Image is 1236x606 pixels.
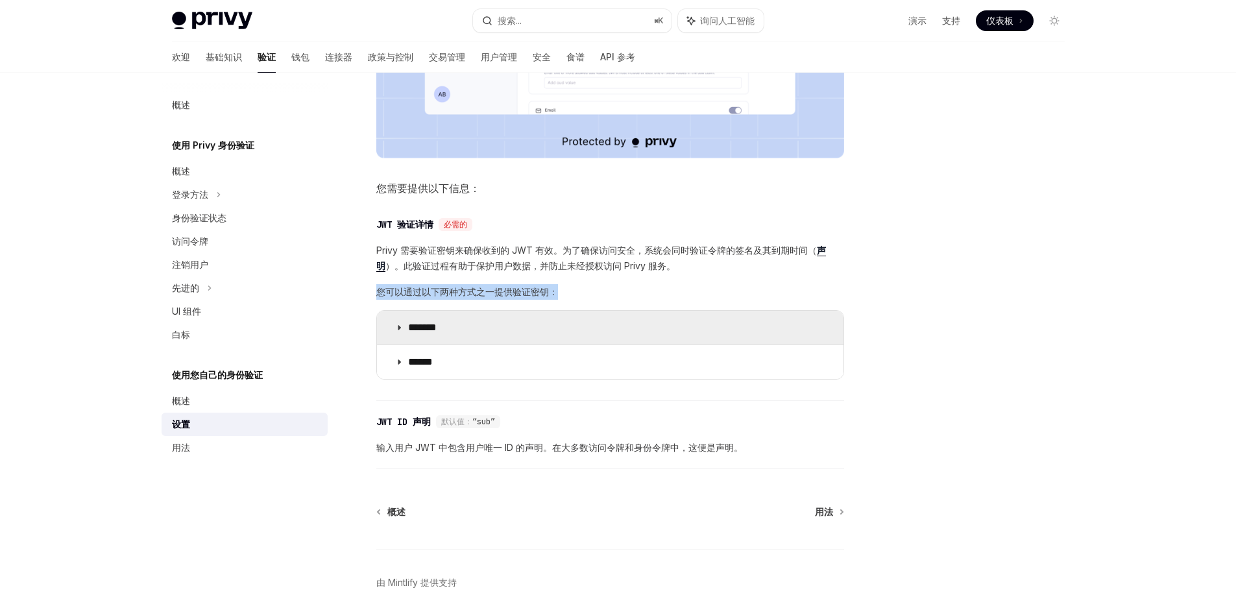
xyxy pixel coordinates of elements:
a: 白标 [162,323,328,346]
font: 基础知识 [206,51,242,62]
a: 安全 [533,42,551,73]
font: 概述 [172,395,190,406]
font: “sub” [472,417,495,427]
a: 身份验证状态 [162,206,328,230]
a: 验证 [258,42,276,73]
font: 访问令牌 [172,236,208,247]
font: 先进的 [172,282,199,293]
font: 安全 [533,51,551,62]
font: UI 组件 [172,306,201,317]
a: 钱包 [291,42,309,73]
a: 用法 [815,505,843,518]
font: 用户管理 [481,51,517,62]
a: 演示 [908,14,927,27]
font: 询问人工智能 [700,15,755,26]
font: 用法 [815,506,833,517]
font: 食谱 [566,51,585,62]
a: 支持 [942,14,960,27]
font: 演示 [908,15,927,26]
font: 输入用户 JWT 中包含用户唯一 ID 的声明。在大多数访问令牌和身份令牌中，这便是声明。 [376,442,743,453]
a: 概述 [378,505,406,518]
font: 登录方法 [172,189,208,200]
font: 欢迎 [172,51,190,62]
font: ⌘ [654,16,658,25]
button: 切换暗模式 [1044,10,1065,31]
a: 概述 [162,389,328,413]
a: 基础知识 [206,42,242,73]
font: 必需的 [444,219,467,230]
a: 由 Mintlify 提供支持 [376,576,457,589]
button: 搜索...⌘K [473,9,672,32]
a: 访问令牌 [162,230,328,253]
font: 仪表板 [986,15,1013,26]
font: 您可以通过以下两种方式之一提供验证密钥： [376,286,558,297]
font: JWT ID 声明 [376,416,431,428]
a: 连接器 [325,42,352,73]
font: API 参考 [600,51,635,62]
a: 交易管理 [429,42,465,73]
font: 身份验证状态 [172,212,226,223]
font: 使用您自己的身份验证 [172,369,263,380]
font: K [658,16,664,25]
font: 用法 [172,442,190,453]
font: 白标 [172,329,190,340]
font: 您需要提供以下信息： [376,182,480,195]
a: 用法 [162,436,328,459]
font: 概述 [387,506,406,517]
a: 注销用户 [162,253,328,276]
font: 概述 [172,99,190,110]
font: 由 Mintlify 提供支持 [376,577,457,588]
font: Privy 需要验证密钥来确保收到的 JWT 有效。为了确保访问安全，系统会同时验证令牌的签名及其到期时间（ [376,245,817,256]
a: 仪表板 [976,10,1034,31]
font: 钱包 [291,51,309,62]
font: 政策与控制 [368,51,413,62]
a: API 参考 [600,42,635,73]
font: ）。此验证过程有助于保护用户数据，并防止未经授权访问 Privy 服务。 [385,260,675,271]
a: 概述 [162,160,328,183]
font: 注销用户 [172,259,208,270]
font: 使用 Privy 身份验证 [172,139,254,151]
button: 询问人工智能 [678,9,764,32]
font: 搜索... [498,15,522,26]
font: 概述 [172,165,190,176]
a: 食谱 [566,42,585,73]
font: 声明 [376,245,826,271]
a: 设置 [162,413,328,436]
a: 政策与控制 [368,42,413,73]
a: UI 组件 [162,300,328,323]
img: 灯光标志 [172,12,252,30]
font: 默认值： [441,417,472,427]
a: 声明 [376,245,826,272]
font: 连接器 [325,51,352,62]
font: 支持 [942,15,960,26]
font: 验证 [258,51,276,62]
a: 概述 [162,93,328,117]
font: JWT 验证详情 [376,219,433,230]
a: 欢迎 [172,42,190,73]
font: 设置 [172,418,190,430]
a: 用户管理 [481,42,517,73]
font: 交易管理 [429,51,465,62]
